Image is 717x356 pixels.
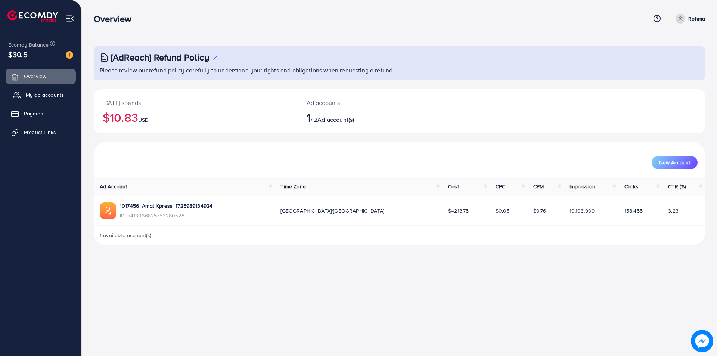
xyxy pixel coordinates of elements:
span: Ad account(s) [317,115,354,124]
a: Product Links [6,125,76,140]
img: logo [7,10,58,22]
a: My ad accounts [6,87,76,102]
img: ic-ads-acc.e4c84228.svg [100,202,116,219]
span: Payment [24,110,45,117]
img: menu [66,14,74,23]
h3: Overview [94,13,137,24]
button: New Account [652,156,698,169]
h3: [AdReach] Refund Policy [111,52,209,63]
span: Clicks [624,183,639,190]
span: [GEOGRAPHIC_DATA]/[GEOGRAPHIC_DATA] [280,207,384,214]
p: Rohma [688,14,705,23]
span: New Account [659,160,690,165]
span: Cost [448,183,459,190]
span: 10,103,909 [569,207,595,214]
span: My ad accounts [26,91,64,99]
p: Ad accounts [307,98,441,107]
a: Payment [6,106,76,121]
a: Rohma [673,14,705,24]
span: 1 [307,109,311,126]
span: CTR (%) [668,183,686,190]
span: Ecomdy Balance [8,41,49,49]
span: Overview [24,72,46,80]
a: 1017456_Amal Xpress_1725989134924 [120,202,212,210]
span: Impression [569,183,596,190]
span: $0.05 [496,207,510,214]
span: $30.5 [8,49,28,60]
img: image [66,51,73,59]
span: ID: 7413066825753280528 [120,212,212,219]
a: Overview [6,69,76,84]
span: 158,455 [624,207,643,214]
span: $4213.75 [448,207,469,214]
p: [DATE] spends [103,98,289,107]
h2: / 2 [307,110,441,124]
p: Please review our refund policy carefully to understand your rights and obligations when requesti... [100,66,701,75]
span: USD [138,116,149,124]
span: CPM [533,183,544,190]
span: $0.76 [533,207,546,214]
span: CPC [496,183,505,190]
span: 1 available account(s) [100,232,152,239]
h2: $10.83 [103,110,289,124]
span: Ad Account [100,183,127,190]
img: image [693,332,711,350]
span: 3.23 [668,207,679,214]
span: Time Zone [280,183,305,190]
span: Product Links [24,129,56,136]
